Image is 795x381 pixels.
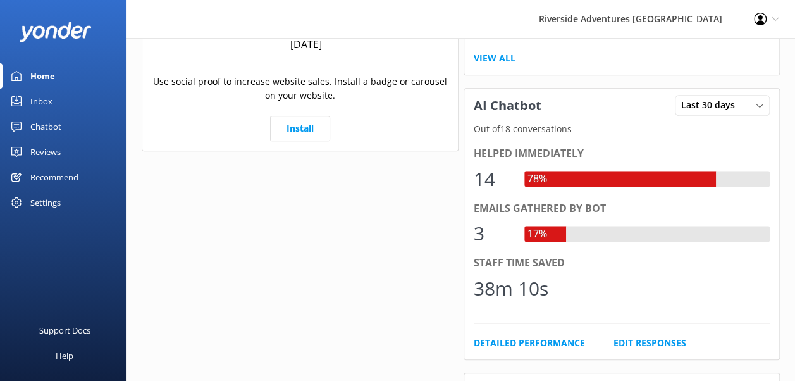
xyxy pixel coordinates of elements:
div: Inbox [30,89,52,114]
div: Reviews [30,139,61,165]
p: Out of 18 conversations [464,122,780,136]
a: Edit Responses [613,336,686,350]
div: Staff time saved [474,255,770,272]
p: [DATE] [290,37,322,51]
span: Last 30 days [681,98,743,112]
div: 17% [524,226,550,242]
div: Emails gathered by bot [474,201,770,217]
div: Support Docs [39,318,90,343]
div: 38m 10s [474,273,548,304]
div: Helped immediately [474,146,770,162]
div: Home [30,63,55,89]
div: Settings [30,190,61,215]
p: Use social proof to increase website sales. Install a badge or carousel on your website. [152,75,448,103]
div: 78% [524,171,550,187]
div: Chatbot [30,114,61,139]
img: yonder-white-logo.png [19,22,92,42]
h3: AI Chatbot [464,89,551,122]
div: 3 [474,218,512,249]
div: Recommend [30,165,78,190]
div: Help [56,343,73,368]
div: 14 [474,164,512,194]
a: Detailed Performance [474,336,585,350]
a: Install [270,116,330,141]
a: View All [474,51,515,65]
